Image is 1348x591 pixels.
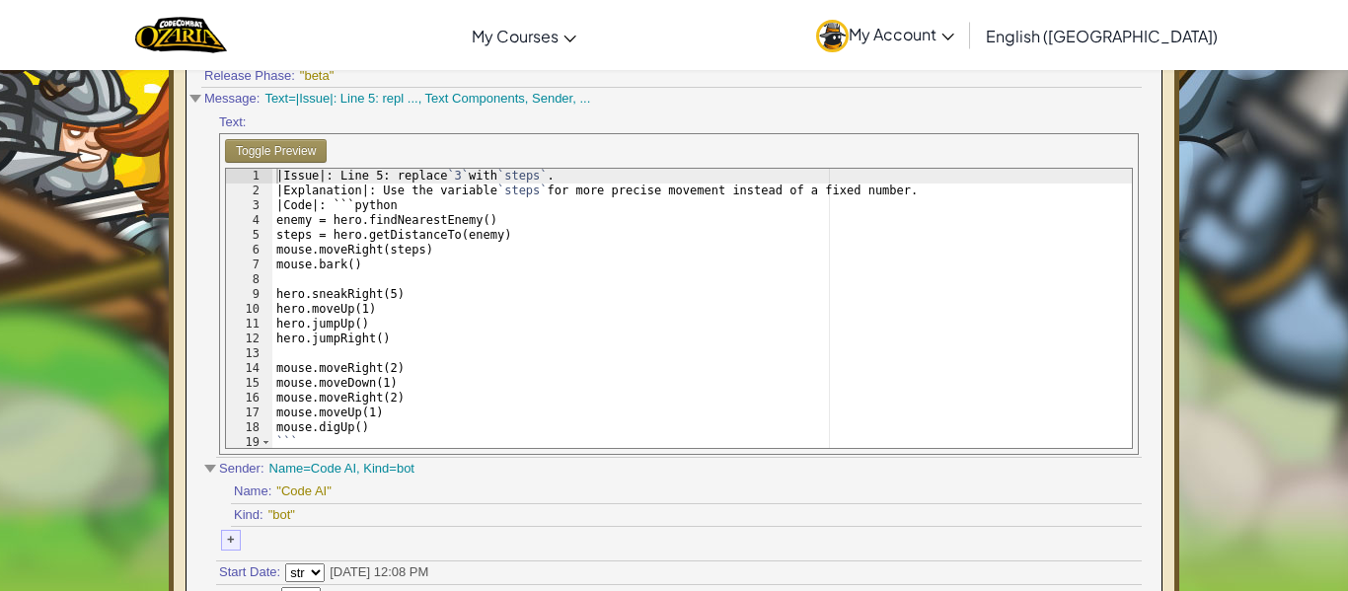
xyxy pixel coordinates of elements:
button: Toggle Preview [225,139,327,163]
div: [DATE] 12:08 PM [330,563,428,582]
div: 7 [226,258,272,272]
div: "beta" [300,67,349,86]
div: 1 [226,169,272,184]
div: Text=|Issue|: Line 5: repl ..., Text Components, Sender, ... [264,90,590,109]
img: Home [135,15,227,55]
div: 16 [226,391,272,406]
span: Text: [219,113,246,132]
div: 8 [226,272,272,287]
span: Name: [234,482,271,501]
a: My Account [806,4,964,66]
a: My Courses [462,9,586,62]
span: My Courses [472,26,559,46]
span: My Account [849,24,954,44]
div: Name=Code AI, Kind=bot [269,460,414,479]
div: "Code AI" [276,482,332,501]
div: 12 [226,332,272,346]
div: "bot" [268,506,318,525]
div: 13 [226,346,272,361]
div: 3 [226,198,272,213]
div: 18 [226,420,272,435]
div: 9 [226,287,272,302]
a: Ozaria by CodeCombat logo [135,15,227,55]
div: + [221,530,241,551]
span: Kind: [234,506,263,525]
div: 6 [226,243,272,258]
img: avatar [816,20,849,52]
span: Message: [204,90,260,109]
a: English ([GEOGRAPHIC_DATA]) [976,9,1228,62]
div: 14 [226,361,272,376]
div: 5 [226,228,272,243]
span: Sender: [219,460,264,479]
div: 2 [226,184,272,198]
span: Release Phase: [204,67,295,86]
div: 11 [226,317,272,332]
div: 15 [226,376,272,391]
div: 4 [226,213,272,228]
span: Start Date: [219,563,280,582]
span: English ([GEOGRAPHIC_DATA]) [986,26,1218,46]
div: 10 [226,302,272,317]
div: 17 [226,406,272,420]
div: 19 [226,435,272,450]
